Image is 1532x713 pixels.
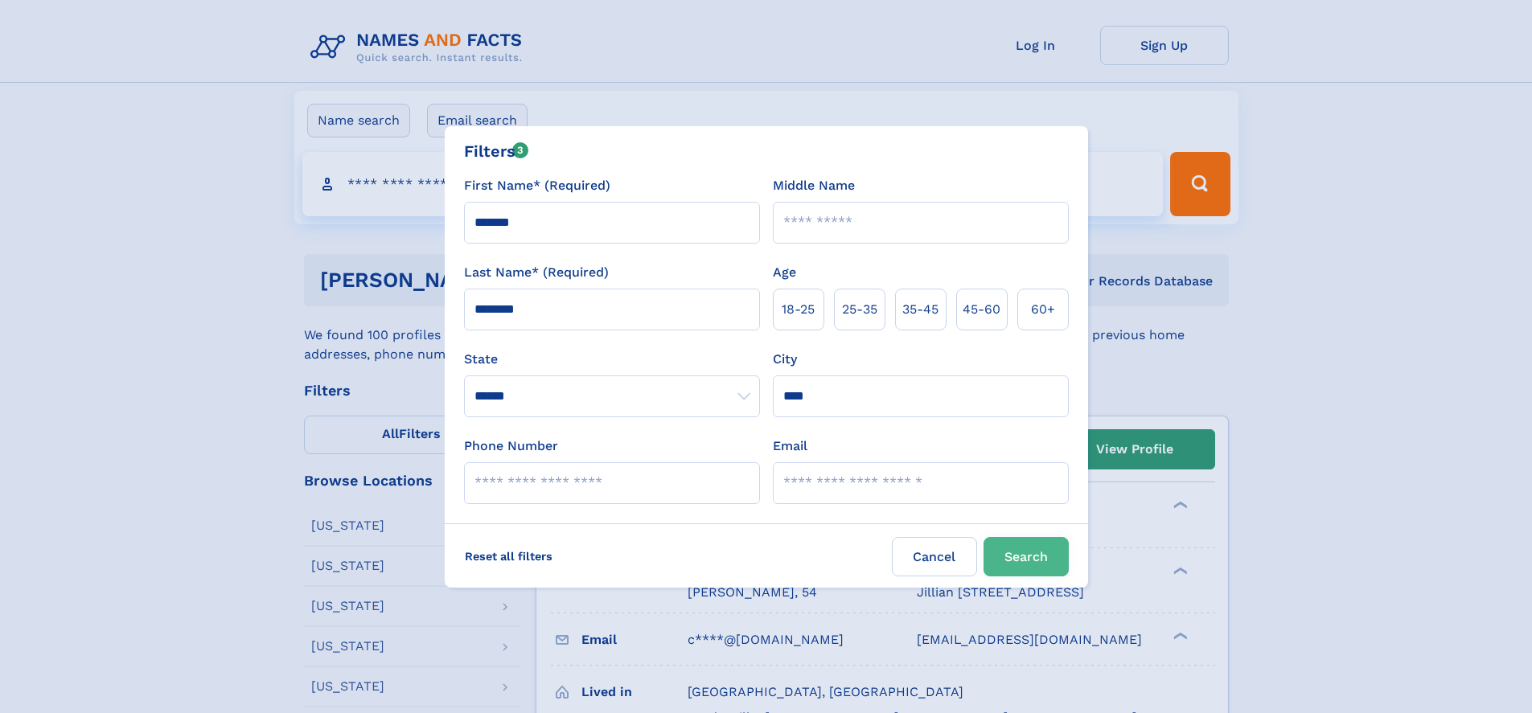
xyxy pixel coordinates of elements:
[464,350,760,369] label: State
[782,300,815,319] span: 18‑25
[773,436,807,456] label: Email
[773,350,797,369] label: City
[842,300,877,319] span: 25‑35
[773,176,855,195] label: Middle Name
[464,139,529,163] div: Filters
[902,300,939,319] span: 35‑45
[464,436,558,456] label: Phone Number
[892,537,977,576] label: Cancel
[464,176,610,195] label: First Name* (Required)
[464,263,609,282] label: Last Name* (Required)
[454,537,563,576] label: Reset all filters
[963,300,1000,319] span: 45‑60
[1031,300,1055,319] span: 60+
[984,537,1069,576] button: Search
[773,263,796,282] label: Age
